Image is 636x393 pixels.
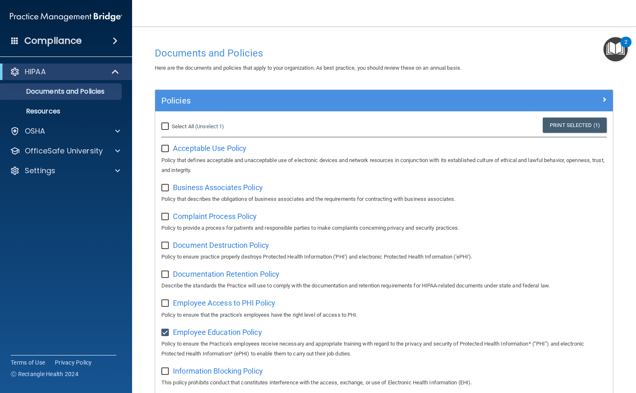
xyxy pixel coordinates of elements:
[155,48,613,59] h4: Documents and Policies
[173,270,279,278] span: Documentation Retention Policy
[55,358,92,367] a: Privacy Policy
[11,358,45,367] a: Terms of Use
[161,96,492,105] h5: Policies
[161,94,607,107] a: Policies
[161,194,607,204] p: Policy that describes the obligations of business associates and the requirements for contracting...
[10,146,120,156] a: OfficeSafe University
[161,155,607,175] p: Policy that defines acceptable and unacceptable use of electronic devices and network resources i...
[173,241,269,249] span: Document Destruction Policy
[155,65,461,71] span: Here are the documents and policies that apply to your organization. As best practice, you should...
[25,126,45,136] p: OSHA
[161,252,607,262] p: Policy to ensure practice properly destroys Protected Health Information ('PHI') and electronic P...
[10,126,120,136] a: OSHA
[161,281,607,291] p: Describe the standards the Practice will use to comply with the documentation and retention requi...
[543,118,607,133] a: Print Selected (1)
[25,166,55,176] p: Settings
[624,42,627,53] div: 2
[161,310,607,320] p: Policy to ensure that the practice's employees have the right level of access to PHI.
[493,334,626,367] iframe: Drift Widget Chat Controller
[161,378,607,388] p: This policy prohibits conduct that constitutes interference with the access, exchange, or use of ...
[195,123,224,129] a: (Unselect 1)
[161,339,607,359] p: Policy to ensure the Practice's employees receive necessary and appropriate training with regard ...
[10,67,120,77] a: HIPAA
[173,299,275,307] span: Employee Access to PHI Policy
[161,223,607,233] p: Policy to provide a process for patients and responsible parties to make complaints concerning pr...
[173,212,257,221] span: Complaint Process Policy
[603,37,628,61] button: Open Resource Center, 2 new notifications
[161,123,171,130] input: Select All (Unselect 1)
[5,107,118,115] p: Resources
[25,67,46,77] p: HIPAA
[5,87,118,96] p: Documents and Policies
[10,9,122,25] img: PMB logo
[24,35,82,47] h4: Compliance
[11,370,78,378] span: Ⓒ Rectangle Health 2024
[173,328,262,337] span: Employee Education Policy
[10,166,120,176] a: Settings
[25,146,103,156] p: OfficeSafe University
[173,183,263,192] span: Business Associates Policy
[173,367,263,375] span: Information Blocking Policy
[173,144,246,153] span: Acceptable Use Policy
[172,123,194,129] span: Select All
